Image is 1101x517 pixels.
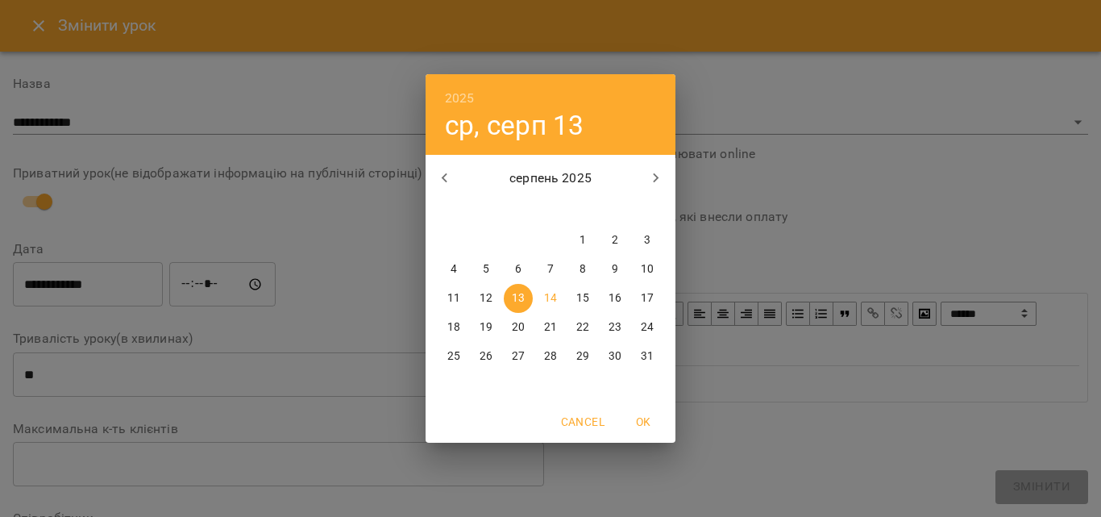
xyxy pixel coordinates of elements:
[600,342,629,371] button: 30
[633,226,662,255] button: 3
[536,313,565,342] button: 21
[600,226,629,255] button: 2
[617,407,669,436] button: OK
[480,290,492,306] p: 12
[480,348,492,365] p: 26
[600,313,629,342] button: 23
[633,284,662,313] button: 17
[451,261,457,277] p: 4
[504,202,533,218] span: ср
[568,284,597,313] button: 15
[641,261,654,277] p: 10
[536,342,565,371] button: 28
[536,284,565,313] button: 14
[512,319,525,336] p: 20
[568,313,597,342] button: 22
[612,232,618,248] p: 2
[447,348,460,365] p: 25
[472,202,501,218] span: вт
[568,342,597,371] button: 29
[504,313,533,342] button: 20
[609,319,621,336] p: 23
[472,284,501,313] button: 12
[561,412,605,432] span: Cancel
[504,342,533,371] button: 27
[600,255,629,284] button: 9
[568,255,597,284] button: 8
[568,202,597,218] span: пт
[439,284,468,313] button: 11
[576,348,589,365] p: 29
[641,348,654,365] p: 31
[568,226,597,255] button: 1
[580,232,586,248] p: 1
[480,319,492,336] p: 19
[536,255,565,284] button: 7
[544,319,557,336] p: 21
[633,342,662,371] button: 31
[544,290,557,306] p: 14
[439,313,468,342] button: 18
[544,348,557,365] p: 28
[555,407,611,436] button: Cancel
[515,261,521,277] p: 6
[547,261,554,277] p: 7
[504,284,533,313] button: 13
[504,255,533,284] button: 6
[600,202,629,218] span: сб
[445,87,475,110] button: 2025
[609,290,621,306] p: 16
[580,261,586,277] p: 8
[439,202,468,218] span: пн
[633,255,662,284] button: 10
[472,255,501,284] button: 5
[464,169,638,188] p: серпень 2025
[624,412,663,432] span: OK
[576,319,589,336] p: 22
[641,319,654,336] p: 24
[512,348,525,365] p: 27
[512,290,525,306] p: 13
[612,261,618,277] p: 9
[472,342,501,371] button: 26
[445,109,584,142] button: ср, серп 13
[609,348,621,365] p: 30
[439,342,468,371] button: 25
[633,202,662,218] span: нд
[576,290,589,306] p: 15
[447,290,460,306] p: 11
[472,313,501,342] button: 19
[447,319,460,336] p: 18
[439,255,468,284] button: 4
[536,202,565,218] span: чт
[641,290,654,306] p: 17
[644,232,650,248] p: 3
[633,313,662,342] button: 24
[483,261,489,277] p: 5
[600,284,629,313] button: 16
